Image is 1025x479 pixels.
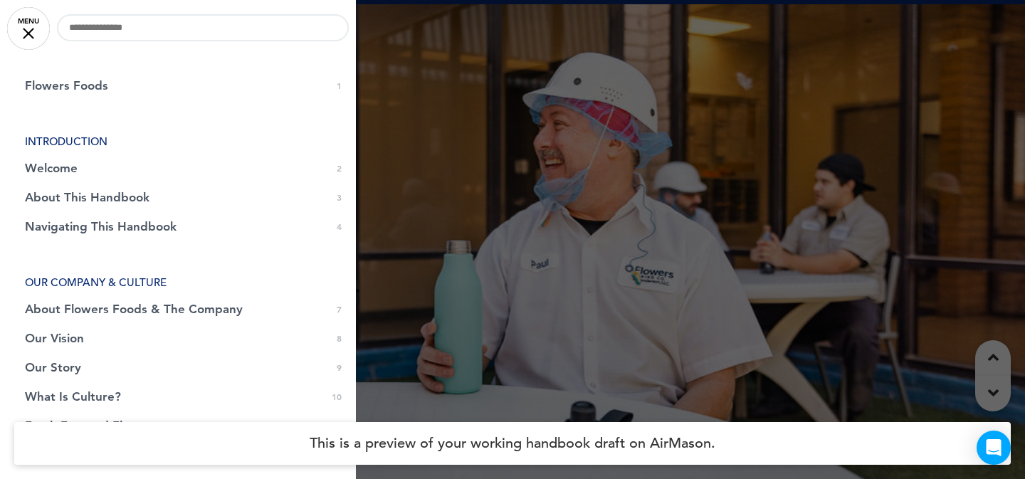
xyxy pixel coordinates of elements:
[25,420,157,432] span: Fresh Forward Flowers
[25,362,81,374] span: Our Story
[337,221,342,233] span: 4
[25,162,78,174] span: Welcome
[337,80,342,92] span: 1
[337,303,342,315] span: 7
[25,391,121,403] span: What Is Culture?
[337,162,342,174] span: 2
[337,191,342,204] span: 3
[332,420,342,432] span: 11
[7,7,50,50] a: MENU
[25,221,177,233] span: Navigating This Handbook
[337,362,342,374] span: 9
[25,191,149,204] span: About This Handbook
[25,303,243,315] span: About Flowers Foods & The Company
[25,332,84,344] span: Our Vision
[25,80,108,92] span: Flowers Foods
[337,332,342,344] span: 8
[332,391,342,403] span: 10
[14,422,1011,465] h4: This is a preview of your working handbook draft on AirMason.
[977,431,1011,465] div: Open Intercom Messenger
